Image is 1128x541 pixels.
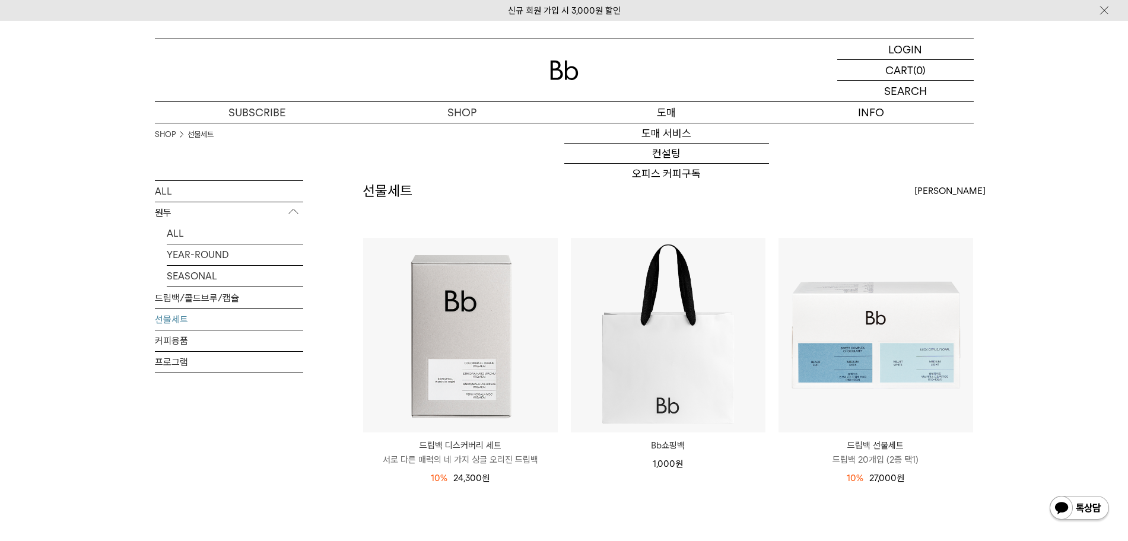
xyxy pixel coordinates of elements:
img: 카카오톡 채널 1:1 채팅 버튼 [1048,495,1110,523]
a: 프로그램 [155,352,303,373]
a: SHOP [155,129,176,141]
span: 27,000 [869,473,904,483]
a: 컨설팅 [564,144,769,164]
span: 원 [897,473,904,483]
span: 24,300 [453,473,490,483]
a: 커피용품 [155,330,303,351]
a: 오피스 커피구독 [564,164,769,184]
p: 드립백 선물세트 [779,438,973,453]
a: 드립백 선물세트 드립백 20개입 (2종 택1) [779,438,973,467]
a: 도매 서비스 [564,123,769,144]
a: Bb쇼핑백 [571,438,765,453]
span: 원 [482,473,490,483]
div: 10% [431,471,447,485]
a: 선물세트 [155,309,303,330]
a: YEAR-ROUND [167,244,303,265]
a: SHOP [360,102,564,123]
a: CART (0) [837,60,974,81]
a: 드립백 디스커버리 세트 서로 다른 매력의 네 가지 싱글 오리진 드립백 [363,438,558,467]
a: 선물세트 [188,129,214,141]
p: 원두 [155,202,303,224]
img: 드립백 디스커버리 세트 [363,238,558,432]
p: 드립백 디스커버리 세트 [363,438,558,453]
a: SEASONAL [167,266,303,287]
p: INFO [769,102,974,123]
div: 10% [847,471,863,485]
img: 로고 [550,61,579,80]
img: 드립백 선물세트 [779,238,973,432]
p: SEARCH [884,81,927,101]
a: 신규 회원 가입 시 3,000원 할인 [508,5,621,16]
span: [PERSON_NAME] [914,184,986,198]
p: 서로 다른 매력의 네 가지 싱글 오리진 드립백 [363,453,558,467]
span: 원 [675,459,683,469]
p: CART [885,60,913,80]
h2: 선물세트 [363,181,412,201]
p: 드립백 20개입 (2종 택1) [779,453,973,467]
a: LOGIN [837,39,974,60]
a: ALL [167,223,303,244]
a: SUBSCRIBE [155,102,360,123]
img: Bb쇼핑백 [571,238,765,432]
span: 1,000 [653,459,683,469]
p: 도매 [564,102,769,123]
p: LOGIN [888,39,922,59]
a: 드립백/콜드브루/캡슐 [155,288,303,308]
p: (0) [913,60,926,80]
a: ALL [155,181,303,202]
